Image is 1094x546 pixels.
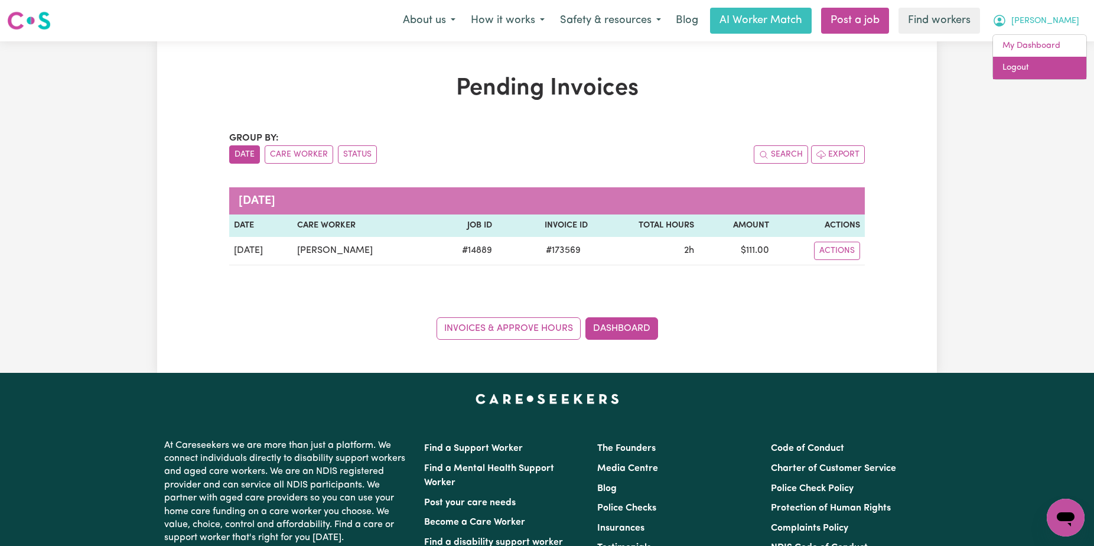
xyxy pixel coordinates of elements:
[497,214,592,237] th: Invoice ID
[754,145,808,164] button: Search
[229,237,292,265] td: [DATE]
[229,214,292,237] th: Date
[424,444,523,453] a: Find a Support Worker
[771,464,896,473] a: Charter of Customer Service
[993,57,1086,79] a: Logout
[699,237,773,265] td: $ 111.00
[229,74,865,103] h1: Pending Invoices
[7,10,51,31] img: Careseekers logo
[552,8,669,33] button: Safety & resources
[463,8,552,33] button: How it works
[424,498,516,508] a: Post your care needs
[699,214,773,237] th: Amount
[771,503,891,513] a: Protection of Human Rights
[597,503,656,513] a: Police Checks
[265,145,333,164] button: sort invoices by care worker
[229,187,865,214] caption: [DATE]
[597,444,656,453] a: The Founders
[771,524,848,533] a: Complaints Policy
[424,518,525,527] a: Become a Care Worker
[585,317,658,340] a: Dashboard
[437,317,581,340] a: Invoices & Approve Hours
[338,145,377,164] button: sort invoices by paid status
[811,145,865,164] button: Export
[229,134,279,143] span: Group by:
[814,242,860,260] button: Actions
[7,7,51,34] a: Careseekers logo
[476,394,619,404] a: Careseekers home page
[669,8,705,34] a: Blog
[898,8,980,34] a: Find workers
[229,145,260,164] button: sort invoices by date
[1011,15,1079,28] span: [PERSON_NAME]
[710,8,812,34] a: AI Worker Match
[992,34,1087,80] div: My Account
[993,35,1086,57] a: My Dashboard
[395,8,463,33] button: About us
[292,214,432,237] th: Care Worker
[1047,499,1085,537] iframe: Button to launch messaging window
[292,237,432,265] td: [PERSON_NAME]
[597,524,644,533] a: Insurances
[539,243,588,258] span: # 173569
[985,8,1087,33] button: My Account
[774,214,865,237] th: Actions
[771,484,854,493] a: Police Check Policy
[597,484,617,493] a: Blog
[771,444,844,453] a: Code of Conduct
[821,8,889,34] a: Post a job
[684,246,694,255] span: 2 hours
[592,214,699,237] th: Total Hours
[432,214,497,237] th: Job ID
[597,464,658,473] a: Media Centre
[432,237,497,265] td: # 14889
[424,464,554,487] a: Find a Mental Health Support Worker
